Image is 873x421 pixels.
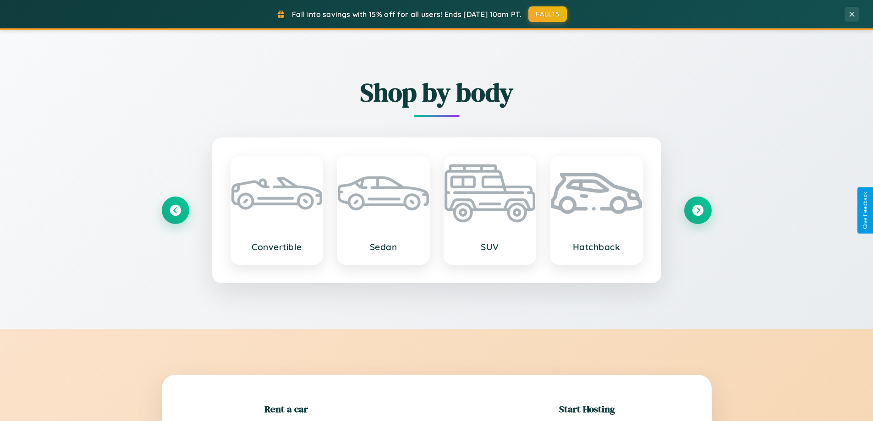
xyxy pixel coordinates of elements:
[264,402,308,416] h2: Rent a car
[162,75,712,110] h2: Shop by body
[560,241,633,252] h3: Hatchback
[454,241,527,252] h3: SUV
[292,10,522,19] span: Fall into savings with 15% off for all users! Ends [DATE] 10am PT.
[528,6,567,22] button: FALL15
[241,241,313,252] h3: Convertible
[862,192,868,229] div: Give Feedback
[347,241,420,252] h3: Sedan
[559,402,615,416] h2: Start Hosting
